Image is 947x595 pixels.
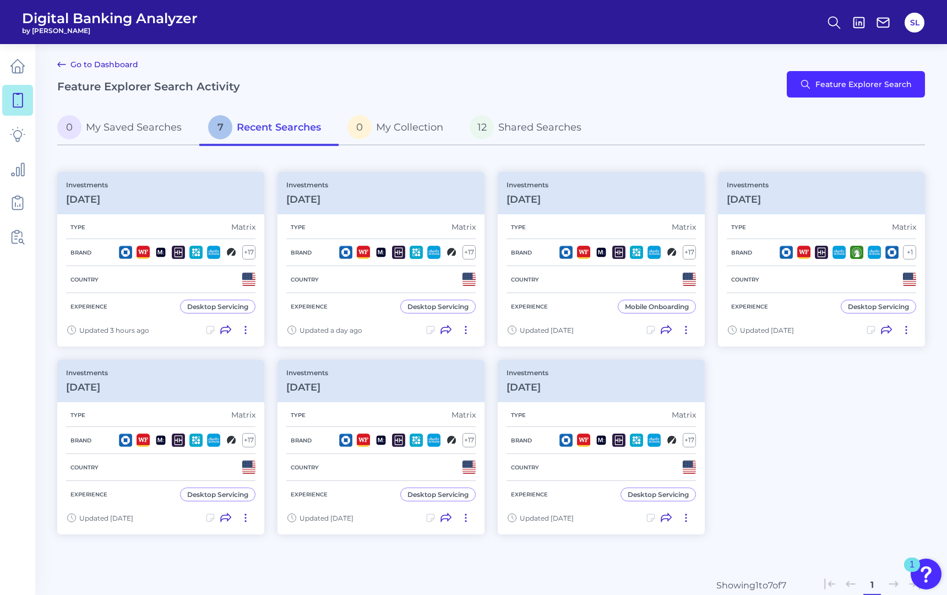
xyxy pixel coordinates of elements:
[286,249,316,256] h5: Brand
[507,369,548,377] p: Investments
[498,360,705,534] a: Investments[DATE]TypeMatrixBrand+17CountryExperienceDesktop ServicingUpdated [DATE]
[507,181,548,189] p: Investments
[520,326,574,334] span: Updated [DATE]
[520,514,574,522] span: Updated [DATE]
[79,514,133,522] span: Updated [DATE]
[628,490,689,499] div: Desktop Servicing
[208,115,232,139] span: 7
[286,412,310,419] h5: Type
[451,410,476,420] div: Matrix
[57,111,199,146] a: 0My Saved Searches
[57,115,81,139] span: 0
[277,360,485,534] a: Investments[DATE]TypeMatrixBrand+17CountryExperienceDesktop ServicingUpdated [DATE]
[187,302,248,311] div: Desktop Servicing
[727,181,769,189] p: Investments
[451,222,476,232] div: Matrix
[286,369,328,377] p: Investments
[727,249,756,256] h5: Brand
[66,437,96,444] h5: Brand
[66,381,108,393] h3: [DATE]
[672,410,696,420] div: Matrix
[507,491,552,498] h5: Experience
[727,224,750,231] h5: Type
[376,121,443,133] span: My Collection
[903,245,916,259] div: + 1
[718,172,925,347] a: Investments[DATE]TypeMatrixBrand+1CountryExperienceDesktop ServicingUpdated [DATE]
[507,464,543,471] h5: Country
[507,193,548,205] h3: [DATE]
[300,514,353,522] span: Updated [DATE]
[286,491,332,498] h5: Experience
[507,381,548,393] h3: [DATE]
[498,172,705,347] a: Investments[DATE]TypeMatrixBrand+17CountryExperienceMobile OnboardingUpdated [DATE]
[66,464,103,471] h5: Country
[66,181,108,189] p: Investments
[462,433,476,447] div: + 17
[507,303,552,310] h5: Experience
[231,222,255,232] div: Matrix
[507,437,536,444] h5: Brand
[470,115,494,139] span: 12
[507,224,530,231] h5: Type
[407,490,469,499] div: Desktop Servicing
[66,412,90,419] h5: Type
[848,302,909,311] div: Desktop Servicing
[507,276,543,283] h5: Country
[66,193,108,205] h3: [DATE]
[286,193,328,205] h3: [DATE]
[740,326,794,334] span: Updated [DATE]
[683,433,696,447] div: + 17
[716,580,786,591] div: Showing 1 to 7 of 7
[66,303,112,310] h5: Experience
[910,565,915,579] div: 1
[66,224,90,231] h5: Type
[199,111,339,146] a: 7Recent Searches
[815,80,912,89] span: Feature Explorer Search
[672,222,696,232] div: Matrix
[339,111,461,146] a: 0My Collection
[22,10,198,26] span: Digital Banking Analyzer
[22,26,198,35] span: by [PERSON_NAME]
[498,121,581,133] span: Shared Searches
[727,276,764,283] h5: Country
[237,121,321,133] span: Recent Searches
[905,13,924,33] button: SL
[57,58,138,71] a: Go to Dashboard
[683,245,696,259] div: + 17
[66,491,112,498] h5: Experience
[242,433,255,447] div: + 17
[277,172,485,347] a: Investments[DATE]TypeMatrixBrand+17CountryExperienceDesktop ServicingUpdated a day ago
[462,245,476,259] div: + 17
[66,249,96,256] h5: Brand
[911,559,941,589] button: Open Resource Center, 1 new notification
[66,369,108,377] p: Investments
[57,360,264,534] a: Investments[DATE]TypeMatrixBrand+17CountryExperienceDesktop ServicingUpdated [DATE]
[863,576,881,594] button: 1
[286,181,328,189] p: Investments
[242,245,255,259] div: + 17
[507,249,536,256] h5: Brand
[86,121,182,133] span: My Saved Searches
[727,193,769,205] h3: [DATE]
[231,410,255,420] div: Matrix
[286,224,310,231] h5: Type
[507,412,530,419] h5: Type
[286,464,323,471] h5: Country
[286,437,316,444] h5: Brand
[892,222,916,232] div: Matrix
[727,303,772,310] h5: Experience
[625,302,689,311] div: Mobile Onboarding
[79,326,149,334] span: Updated 3 hours ago
[57,172,264,347] a: Investments[DATE]TypeMatrixBrand+17CountryExperienceDesktop ServicingUpdated 3 hours ago
[787,71,925,98] button: Feature Explorer Search
[66,276,103,283] h5: Country
[187,490,248,499] div: Desktop Servicing
[407,302,469,311] div: Desktop Servicing
[461,111,599,146] a: 12Shared Searches
[300,326,362,334] span: Updated a day ago
[57,80,240,93] h2: Feature Explorer Search Activity
[286,381,328,393] h3: [DATE]
[286,303,332,310] h5: Experience
[347,115,372,139] span: 0
[286,276,323,283] h5: Country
